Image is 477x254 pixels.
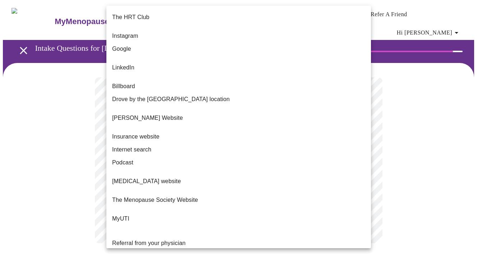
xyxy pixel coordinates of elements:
span: Google [112,45,131,53]
p: The HRT Club [112,13,149,22]
span: The Menopause Society Website [112,196,198,204]
p: [MEDICAL_DATA] website [112,177,181,186]
span: Instagram [112,32,138,40]
span: Podcast [112,158,133,167]
p: LinkedIn [112,63,134,72]
span: Drove by the [GEOGRAPHIC_DATA] location [112,95,230,104]
p: [PERSON_NAME] Website [112,114,183,122]
span: Insurance website [112,132,160,141]
span: Billboard [112,82,135,91]
span: Referral from your physician [112,240,185,246]
p: MyUTI [112,214,129,223]
span: Internet search [112,145,151,154]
